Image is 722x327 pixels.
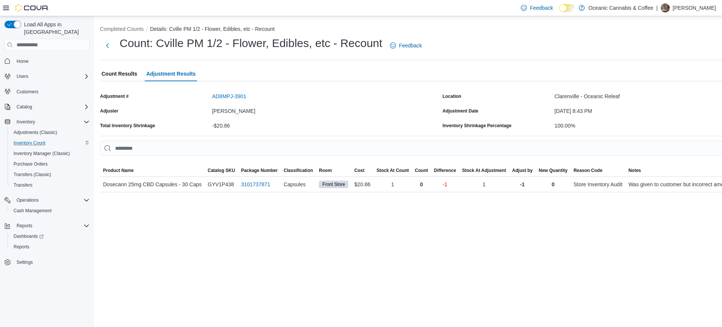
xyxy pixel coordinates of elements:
[2,102,93,112] button: Catalog
[2,55,93,66] button: Home
[5,52,89,287] nav: Complex example
[103,167,133,173] span: Product Name
[8,169,93,180] button: Transfers (Classic)
[17,259,33,265] span: Settings
[559,4,575,12] input: Dark Mode
[14,196,89,205] span: Operations
[512,167,533,173] span: Adjust by
[573,167,602,173] span: Reason Code
[322,181,345,188] span: Front Store
[412,164,431,176] button: Count
[8,138,93,148] button: Inventory Count
[212,120,440,129] div: -$20.86
[14,257,89,267] span: Settings
[434,167,456,173] span: Difference
[11,160,51,169] a: Purchase Orders
[14,244,29,250] span: Reports
[11,160,89,169] span: Purchase Orders
[17,58,29,64] span: Home
[17,119,35,125] span: Inventory
[373,164,412,176] button: Stock At Count
[11,181,35,190] a: Transfers
[14,221,35,230] button: Reports
[373,177,412,192] div: 1
[530,4,553,12] span: Feedback
[17,73,28,79] span: Users
[14,56,89,65] span: Home
[281,164,316,176] button: Classification
[459,177,509,192] div: 1
[14,117,89,126] span: Inventory
[14,72,31,81] button: Users
[205,164,238,176] button: Catalog SKU
[509,164,536,176] button: Adjust by
[628,167,641,173] span: Notes
[100,123,155,129] div: Total Inventory Shrinkage
[11,170,54,179] a: Transfers (Classic)
[284,167,313,173] span: Classification
[8,127,93,138] button: Adjustments (Classic)
[656,3,658,12] p: |
[420,180,423,189] p: 0
[103,180,202,189] span: Dosecann 25mg CBD Capsules - 30 Caps
[520,180,525,189] p: -1
[8,159,93,169] button: Purchase Orders
[443,93,461,99] label: Location
[11,206,89,215] span: Cash Management
[14,102,35,111] button: Catalog
[11,181,89,190] span: Transfers
[100,26,144,32] button: Completed Counts
[17,197,39,203] span: Operations
[11,128,60,137] a: Adjustments (Classic)
[14,172,51,178] span: Transfers (Classic)
[319,181,348,188] span: Front Store
[8,180,93,190] button: Transfers
[354,167,364,173] span: Cost
[2,86,93,97] button: Customers
[11,242,32,251] a: Reports
[570,164,625,176] button: Reason Code
[102,66,137,81] span: Count Results
[536,164,571,176] button: New Quantity
[14,57,32,66] a: Home
[241,167,278,173] span: Package Number
[11,149,73,158] a: Inventory Manager (Classic)
[376,167,409,173] div: Stock At Count
[14,182,32,188] span: Transfers
[2,221,93,231] button: Reports
[11,128,89,137] span: Adjustments (Classic)
[14,72,89,81] span: Users
[120,36,382,51] h1: Count: Cville PM 1/2 - Flower, Edibles, etc - Recount
[14,208,52,214] span: Cash Management
[2,117,93,127] button: Inventory
[462,167,506,173] span: Stock At Adjustment
[539,167,568,173] span: New Quantity
[100,93,129,99] label: Adjustment #
[351,177,373,192] div: $20.86
[661,3,670,12] div: Samantha Craig
[15,4,49,12] img: Cova
[459,164,509,176] button: Stock At Adjustment
[8,148,93,159] button: Inventory Manager (Classic)
[552,180,555,189] p: 0
[14,102,89,111] span: Catalog
[2,71,93,82] button: Users
[14,221,89,230] span: Reports
[14,161,48,167] span: Purchase Orders
[11,138,89,148] span: Inventory Count
[518,0,556,15] a: Feedback
[100,108,118,114] label: Adjuster
[150,26,275,32] button: Details: Cville PM 1/2 - Flower, Edibles, etc - Recount
[11,242,89,251] span: Reports
[387,38,425,53] a: Feedback
[17,223,32,229] span: Reports
[11,149,89,158] span: Inventory Manager (Classic)
[8,242,93,252] button: Reports
[21,21,89,36] span: Load All Apps in [GEOGRAPHIC_DATA]
[2,257,93,268] button: Settings
[316,164,351,176] button: Room
[208,167,235,173] span: Catalog SKU
[208,180,234,189] span: GYV1P438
